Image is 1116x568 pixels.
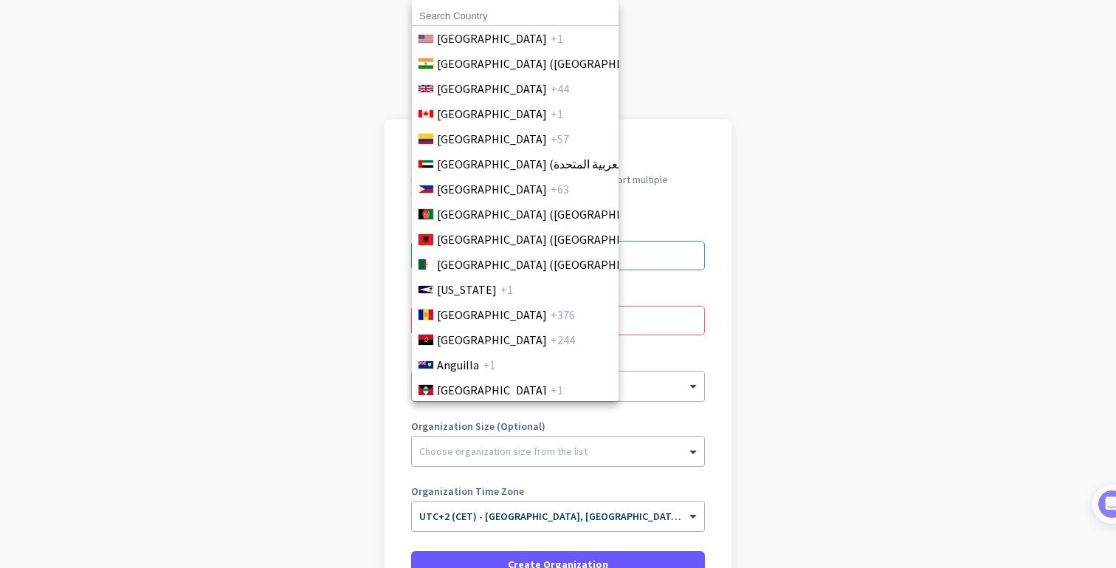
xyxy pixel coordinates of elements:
[437,105,547,123] span: [GEOGRAPHIC_DATA]
[437,281,497,298] span: [US_STATE]
[437,256,667,273] span: [GEOGRAPHIC_DATA] (‫[GEOGRAPHIC_DATA]‬‎)
[412,7,619,26] input: Search Country
[551,105,563,123] span: +1
[437,80,547,97] span: [GEOGRAPHIC_DATA]
[437,381,547,399] span: [GEOGRAPHIC_DATA]
[551,30,563,47] span: +1
[551,331,575,349] span: +244
[437,306,547,324] span: [GEOGRAPHIC_DATA]
[437,180,547,198] span: [GEOGRAPHIC_DATA]
[437,356,479,374] span: Anguilla
[437,130,547,148] span: [GEOGRAPHIC_DATA]
[437,55,667,72] span: [GEOGRAPHIC_DATA] ([GEOGRAPHIC_DATA])
[437,205,667,223] span: [GEOGRAPHIC_DATA] (‫[GEOGRAPHIC_DATA]‬‎)
[437,155,670,173] span: [GEOGRAPHIC_DATA] (‫الإمارات العربية المتحدة‬‎)
[437,30,547,47] span: [GEOGRAPHIC_DATA]
[551,130,569,148] span: +57
[551,306,575,324] span: +376
[500,281,513,298] span: +1
[437,331,547,349] span: [GEOGRAPHIC_DATA]
[483,356,495,374] span: +1
[551,381,563,399] span: +1
[551,180,569,198] span: +63
[437,230,667,248] span: [GEOGRAPHIC_DATA] ([GEOGRAPHIC_DATA])
[551,80,569,97] span: +44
